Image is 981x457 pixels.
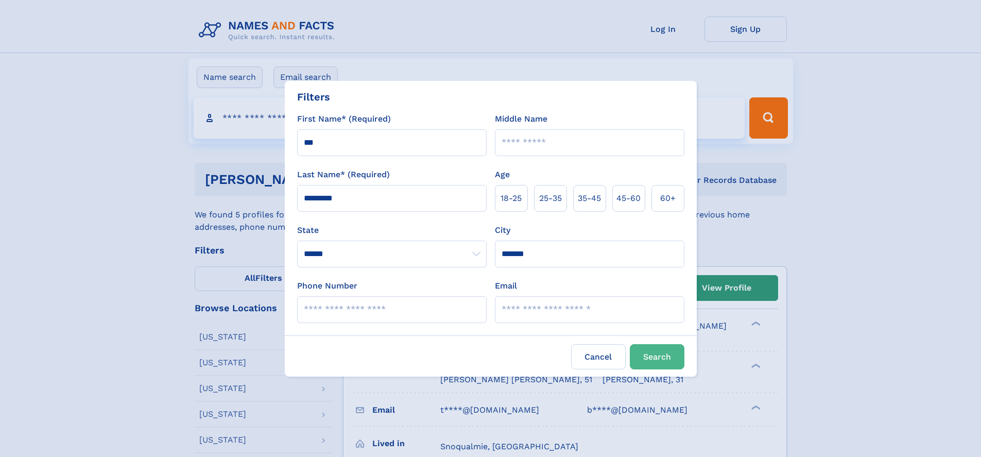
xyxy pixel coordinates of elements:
[630,344,684,369] button: Search
[495,280,517,292] label: Email
[501,192,522,205] span: 18‑25
[297,224,487,236] label: State
[297,168,390,181] label: Last Name* (Required)
[297,280,357,292] label: Phone Number
[578,192,601,205] span: 35‑45
[571,344,626,369] label: Cancel
[539,192,562,205] span: 25‑35
[495,168,510,181] label: Age
[297,89,330,105] div: Filters
[495,224,510,236] label: City
[660,192,676,205] span: 60+
[297,113,391,125] label: First Name* (Required)
[616,192,641,205] span: 45‑60
[495,113,547,125] label: Middle Name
